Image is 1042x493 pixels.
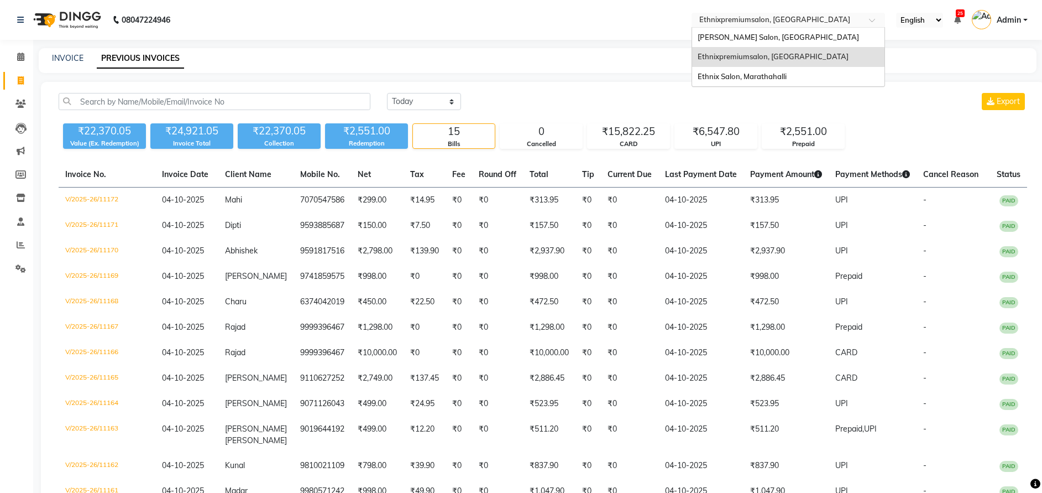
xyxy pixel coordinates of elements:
span: Rajad [225,347,245,357]
td: ₹499.00 [351,417,404,453]
td: ₹0 [601,391,658,417]
span: [PERSON_NAME] [225,271,287,281]
span: Prepaid, [835,424,864,434]
span: Kunal [225,460,245,470]
td: V/2025-26/11164 [59,391,155,417]
td: 9591817516 [294,238,351,264]
td: ₹0 [472,289,523,315]
span: Invoice Date [162,169,208,179]
td: ₹10,000.00 [523,340,575,366]
td: V/2025-26/11165 [59,366,155,391]
td: 7070547586 [294,188,351,214]
div: Bills [413,139,495,149]
span: Export [997,96,1020,106]
span: Total [530,169,548,179]
span: PAID [999,323,1018,334]
td: ₹523.95 [523,391,575,417]
td: ₹313.95 [743,188,829,214]
td: V/2025-26/11162 [59,453,155,479]
span: Current Due [608,169,652,179]
td: ₹24.95 [404,391,446,417]
span: 04-10-2025 [162,297,204,307]
td: ₹2,798.00 [351,238,404,264]
td: ₹837.90 [743,453,829,479]
td: ₹0 [446,340,472,366]
td: ₹22.50 [404,289,446,315]
td: ₹0 [601,453,658,479]
td: ₹0 [601,213,658,238]
td: ₹0 [446,315,472,340]
td: ₹523.95 [743,391,829,417]
td: ₹450.00 [351,289,404,315]
span: [PERSON_NAME] Salon, [GEOGRAPHIC_DATA] [698,33,859,41]
img: logo [28,4,104,35]
span: PAID [999,461,1018,472]
td: V/2025-26/11168 [59,289,155,315]
span: UPI [835,460,848,470]
span: PAID [999,246,1018,257]
span: 04-10-2025 [162,460,204,470]
span: Mobile No. [300,169,340,179]
span: Prepaid [835,322,862,332]
td: V/2025-26/11167 [59,315,155,340]
td: V/2025-26/11170 [59,238,155,264]
td: V/2025-26/11171 [59,213,155,238]
span: - [923,322,926,332]
td: ₹0 [472,417,523,453]
span: UPI [835,220,848,230]
span: Fee [452,169,465,179]
a: PREVIOUS INVOICES [97,49,184,69]
span: UPI [835,246,848,256]
div: UPI [675,139,757,149]
td: ₹0 [601,264,658,289]
div: ₹24,921.05 [150,123,233,139]
td: ₹998.00 [523,264,575,289]
td: ₹0 [472,315,523,340]
td: ₹0 [472,391,523,417]
td: ₹0 [446,238,472,264]
span: Net [358,169,371,179]
td: 9810021109 [294,453,351,479]
td: ₹0 [601,188,658,214]
span: PAID [999,373,1018,385]
td: ₹0 [472,238,523,264]
span: - [923,424,926,434]
td: ₹0 [446,188,472,214]
span: 25 [956,9,965,17]
td: ₹0 [601,366,658,391]
span: UPI [835,398,848,408]
td: ₹0 [601,238,658,264]
span: PAID [999,424,1018,435]
td: ₹0 [472,453,523,479]
td: ₹2,937.90 [743,238,829,264]
td: 9741859575 [294,264,351,289]
div: CARD [588,139,669,149]
span: PAID [999,399,1018,410]
td: 9071126043 [294,391,351,417]
button: Export [982,93,1025,110]
td: ₹0 [575,315,601,340]
span: CARD [835,373,857,383]
td: 04-10-2025 [658,453,743,479]
td: ₹0 [404,264,446,289]
span: 04-10-2025 [162,373,204,383]
td: 04-10-2025 [658,213,743,238]
span: PAID [999,297,1018,308]
td: ₹2,886.45 [743,366,829,391]
span: PAID [999,348,1018,359]
td: ₹499.00 [351,391,404,417]
span: Abhishek [225,246,258,256]
td: ₹0 [575,453,601,479]
div: Invoice Total [150,139,233,148]
span: Status [997,169,1020,179]
td: ₹14.95 [404,188,446,214]
input: Search by Name/Mobile/Email/Invoice No [59,93,370,110]
td: 04-10-2025 [658,417,743,453]
span: - [923,373,926,383]
td: ₹10,000.00 [351,340,404,366]
span: CARD [835,347,857,357]
td: ₹0 [472,366,523,391]
td: 04-10-2025 [658,238,743,264]
td: ₹0 [472,188,523,214]
td: ₹157.50 [523,213,575,238]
